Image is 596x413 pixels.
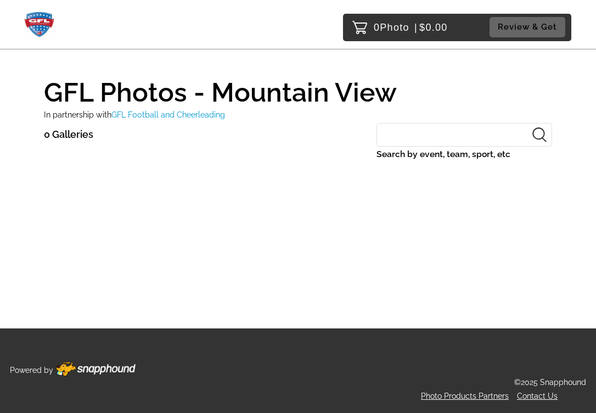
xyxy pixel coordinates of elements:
[376,147,552,162] label: Search by event, team, sport, etc
[374,19,448,36] p: 0 $0.00
[517,392,558,400] a: Contact Us
[421,392,509,400] a: Photo Products Partners
[44,126,93,143] p: 0 Galleries
[25,12,54,37] img: Snapphound Logo
[414,22,418,33] span: |
[44,110,225,119] small: In partnership with
[10,364,53,377] p: Powered by
[490,17,569,37] a: Review & Get
[380,19,409,36] span: Photo
[490,17,565,37] button: Review & Get
[111,110,225,119] span: GFL Football and Cheerleading
[514,376,586,389] p: ©2025 Snapphound
[56,362,136,376] img: Footer
[44,69,552,105] h1: GFL Photos - Mountain View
